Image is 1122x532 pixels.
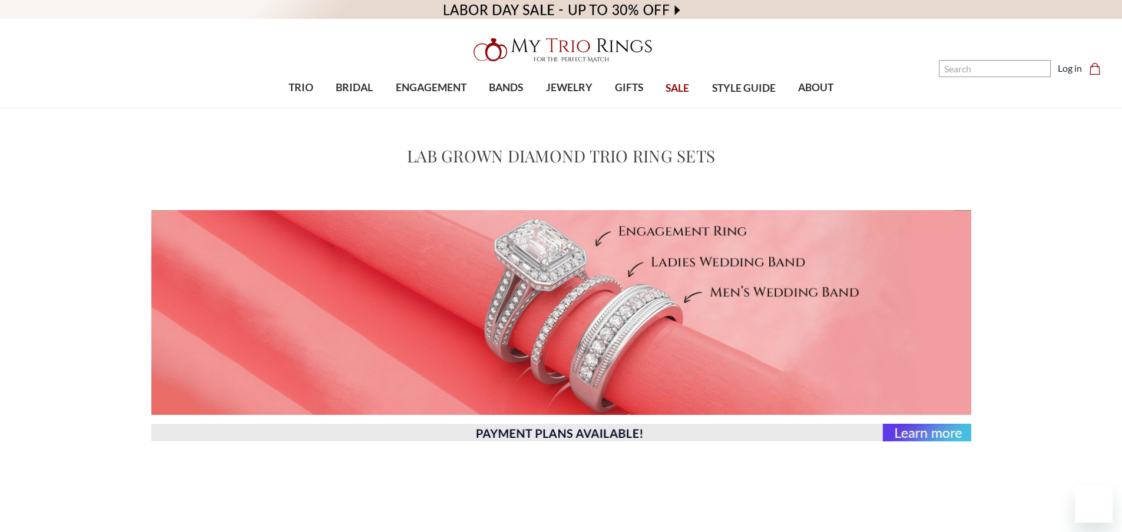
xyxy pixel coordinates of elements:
a: SALE [654,69,700,108]
span: BANDS [489,80,523,95]
svg: cart.cart_preview [1089,63,1101,75]
a: ABOUT [787,69,845,107]
a: GIFTS [604,69,654,107]
img: LAB GROWN DIAMOND TRIO RING SETS [151,210,971,415]
a: My Trio Rings [325,31,796,69]
iframe: Button to launch messaging window [1075,485,1113,523]
span: STYLE GUIDE [712,81,776,96]
span: BRIDAL [336,80,373,95]
span: SALE [666,81,689,96]
span: GIFTS [615,80,643,95]
span: ABOUT [798,80,833,95]
span: ENGAGEMENT [396,80,466,95]
button: submenu toggle [563,107,575,108]
a: ENGAGEMENT [385,69,478,107]
span: JEWELRY [546,80,593,95]
a: BANDS [478,69,534,107]
a: STYLE GUIDE [700,69,786,108]
a: JEWELRY [534,69,603,107]
a: Cart with 0 items [1089,61,1108,75]
img: My Trio Rings [467,31,656,69]
a: TRIO [277,69,325,107]
button: submenu toggle [500,107,512,108]
button: submenu toggle [425,107,437,108]
a: Log in [1058,61,1082,75]
button: submenu toggle [349,107,360,108]
h1: Lab Grown Diamond Trio Ring Sets [407,144,715,168]
span: TRIO [289,80,313,95]
button: submenu toggle [623,107,635,108]
button: submenu toggle [810,107,822,108]
a: BRIDAL [325,69,384,107]
button: submenu toggle [295,107,307,108]
input: Search [939,60,1051,77]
